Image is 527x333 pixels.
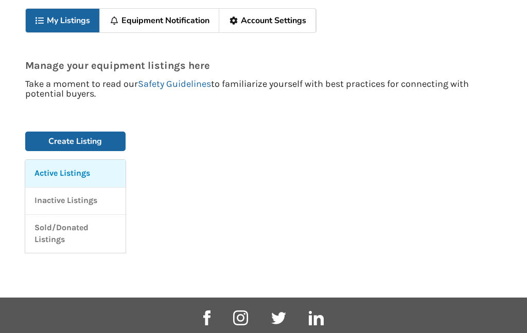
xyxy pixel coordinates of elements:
[25,132,126,151] a: Create Listing
[34,195,97,207] p: Inactive Listings
[26,9,100,32] a: My Listings
[34,168,90,179] p: Active Listings
[34,222,117,246] p: Sold/Donated Listings
[203,310,210,325] img: facebook_link
[25,79,502,99] p: Take a moment to read our to familiarize yourself with best practices for connecting with potenti...
[233,310,248,325] img: instagram_link
[309,311,324,325] img: linkedin_link
[138,78,211,89] a: Safety Guidelines
[219,9,316,32] a: Account Settings
[271,312,286,324] img: twitter_link
[100,9,219,32] a: Equipment Notification
[25,60,502,71] p: Manage your equipment listings here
